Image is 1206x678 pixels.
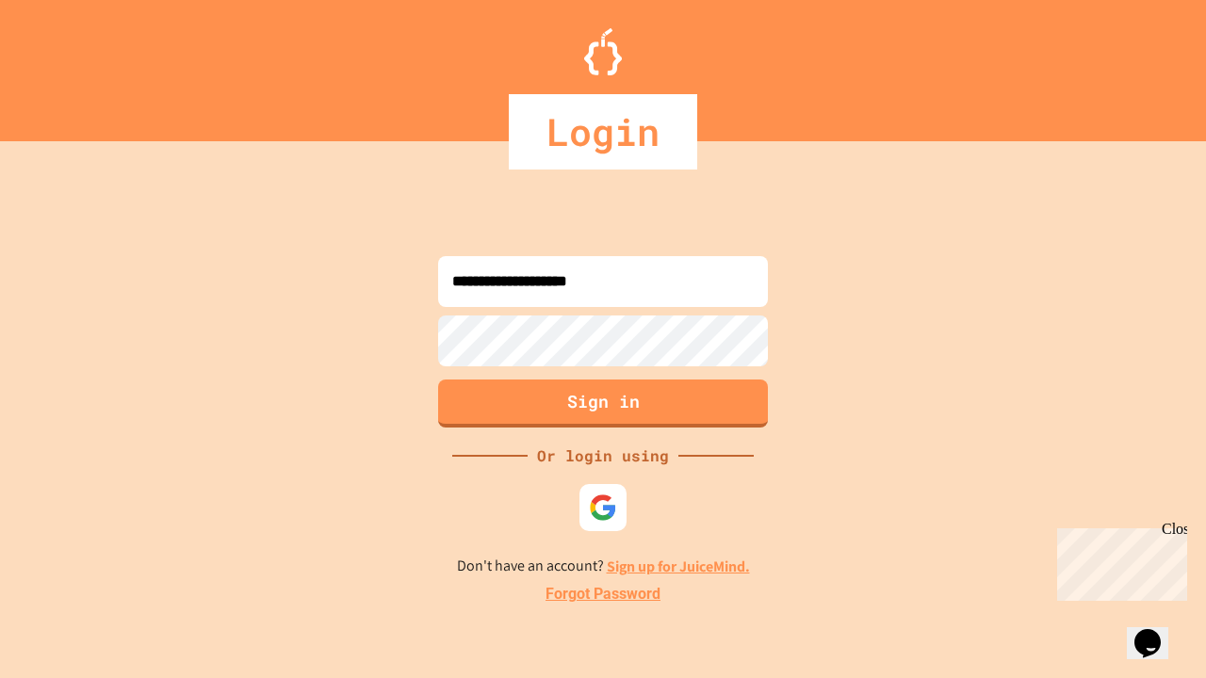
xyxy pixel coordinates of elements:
a: Forgot Password [546,583,660,605]
img: google-icon.svg [589,493,617,522]
iframe: chat widget [1127,603,1187,659]
button: Sign in [438,379,768,428]
a: Sign up for JuiceMind. [607,557,750,576]
div: Chat with us now!Close [8,8,130,120]
iframe: chat widget [1050,521,1187,601]
p: Don't have an account? [457,555,750,578]
div: Or login using [528,444,678,467]
img: Logo.svg [584,28,622,75]
div: Login [509,94,697,169]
